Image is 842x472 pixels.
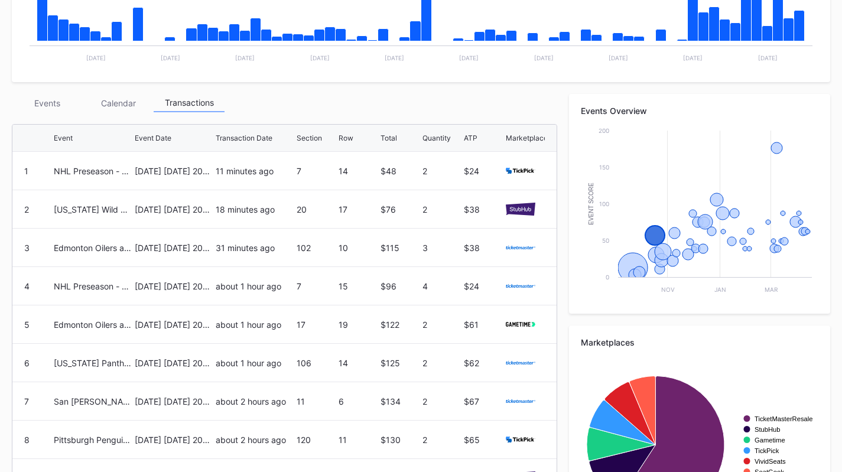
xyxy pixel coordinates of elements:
[24,358,30,368] div: 6
[758,54,778,61] text: [DATE]
[381,320,420,330] div: $122
[381,281,420,291] div: $96
[135,204,213,214] div: [DATE] [DATE] 2025
[599,127,609,134] text: 200
[581,337,818,347] div: Marketplaces
[339,320,378,330] div: 19
[135,281,213,291] div: [DATE] [DATE] 2025
[54,204,132,214] div: [US_STATE] Wild at [US_STATE] Devils
[661,286,675,293] text: Nov
[310,54,330,61] text: [DATE]
[135,396,213,406] div: [DATE] [DATE] 2025
[216,166,294,176] div: 11 minutes ago
[606,274,609,281] text: 0
[24,243,30,253] div: 3
[54,435,132,445] div: Pittsburgh Penguins at [US_STATE] Devils
[216,281,294,291] div: about 1 hour ago
[216,320,294,330] div: about 1 hour ago
[506,203,535,216] img: stubHub.svg
[339,204,378,214] div: 17
[422,435,461,445] div: 2
[135,134,171,142] div: Event Date
[154,94,225,112] div: Transactions
[602,237,609,244] text: 50
[54,358,132,368] div: [US_STATE] Panthers at [US_STATE] Devils
[297,435,336,445] div: 120
[755,426,781,433] text: StubHub
[339,396,378,406] div: 6
[297,243,336,253] div: 102
[459,54,479,61] text: [DATE]
[297,134,322,142] div: Section
[24,281,30,291] div: 4
[216,134,272,142] div: Transaction Date
[422,166,461,176] div: 2
[297,281,336,291] div: 7
[216,396,294,406] div: about 2 hours ago
[464,243,503,253] div: $38
[135,320,213,330] div: [DATE] [DATE] 2025
[216,358,294,368] div: about 1 hour ago
[464,358,503,368] div: $62
[506,322,535,327] img: gametime.svg
[385,54,404,61] text: [DATE]
[581,106,818,116] div: Events Overview
[297,358,336,368] div: 106
[765,286,778,293] text: Mar
[297,396,336,406] div: 11
[24,396,29,406] div: 7
[422,358,461,368] div: 2
[339,281,378,291] div: 15
[506,134,548,142] div: Marketplace
[12,94,83,112] div: Events
[464,435,503,445] div: $65
[216,435,294,445] div: about 2 hours ago
[714,286,726,293] text: Jan
[339,243,378,253] div: 10
[54,396,132,406] div: San [PERSON_NAME] Sharks at [US_STATE] Devils
[83,94,154,112] div: Calendar
[755,458,786,465] text: VividSeats
[464,204,503,214] div: $38
[609,54,628,61] text: [DATE]
[506,361,535,365] img: ticketmaster.svg
[54,320,132,330] div: Edmonton Oilers at [US_STATE] Devils
[422,243,461,253] div: 3
[54,166,132,176] div: NHL Preseason - [US_STATE] Capitals at [US_STATE] Devils (Split Squad)
[24,435,30,445] div: 8
[755,437,785,444] text: Gametime
[235,54,255,61] text: [DATE]
[464,134,477,142] div: ATP
[506,246,535,250] img: ticketmaster.svg
[422,396,461,406] div: 2
[464,166,503,176] div: $24
[216,243,294,253] div: 31 minutes ago
[381,134,397,142] div: Total
[588,183,594,225] text: Event Score
[422,134,451,142] div: Quantity
[506,284,535,288] img: ticketmaster.svg
[464,396,503,406] div: $67
[297,204,336,214] div: 20
[755,447,779,454] text: TickPick
[135,435,213,445] div: [DATE] [DATE] 2025
[54,281,132,291] div: NHL Preseason - [US_STATE] Capitals at [US_STATE] Devils (Split Squad)
[581,125,818,302] svg: Chart title
[464,281,503,291] div: $24
[297,166,336,176] div: 7
[135,358,213,368] div: [DATE] [DATE] 2025
[161,54,180,61] text: [DATE]
[86,54,106,61] text: [DATE]
[381,243,420,253] div: $115
[506,168,535,174] img: TickPick_logo.svg
[422,204,461,214] div: 2
[381,358,420,368] div: $125
[683,54,703,61] text: [DATE]
[381,396,420,406] div: $134
[534,54,554,61] text: [DATE]
[422,281,461,291] div: 4
[339,435,378,445] div: 11
[54,134,73,142] div: Event
[24,204,29,214] div: 2
[464,320,503,330] div: $61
